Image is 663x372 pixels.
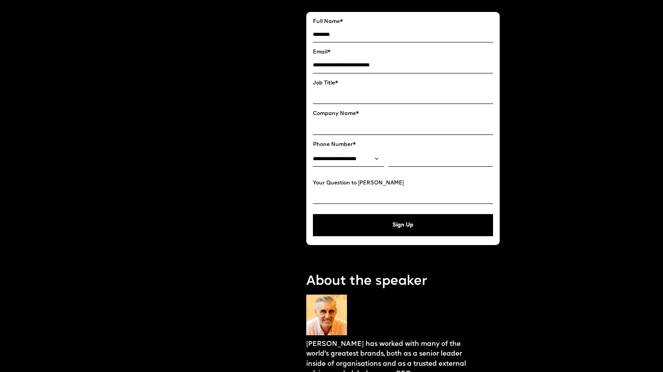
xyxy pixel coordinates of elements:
[313,111,493,117] label: Company Name
[306,272,500,291] p: About the speaker
[313,49,493,55] label: Email
[313,214,493,236] button: Sign Up
[313,142,493,148] label: Phone Number
[313,19,493,25] label: Full Name
[313,180,493,186] label: Your Question to [PERSON_NAME]
[313,80,493,86] label: Job Title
